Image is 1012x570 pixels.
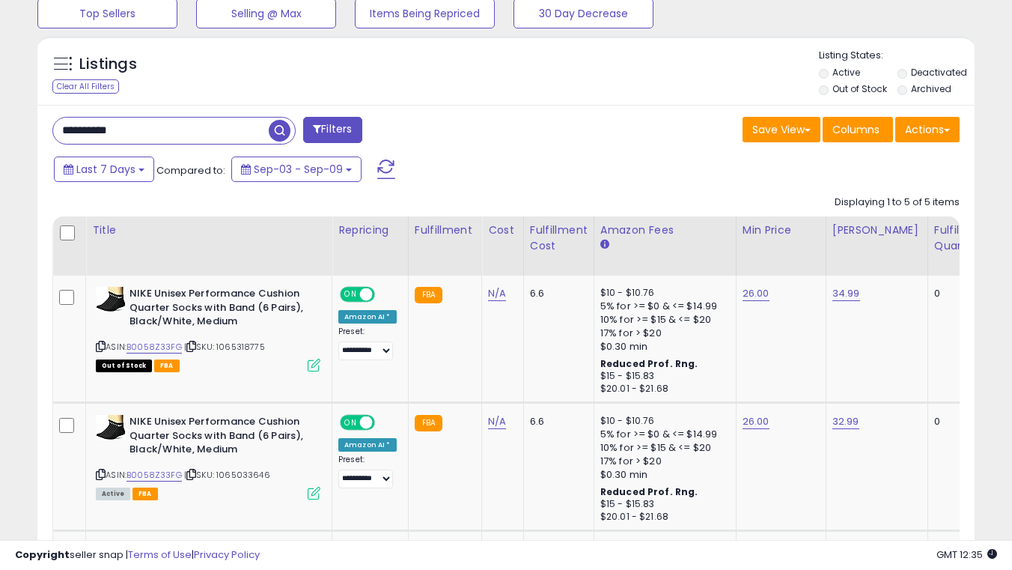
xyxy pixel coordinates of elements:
a: Terms of Use [128,548,192,562]
div: 6.6 [530,415,582,428]
div: ASIN: [96,415,320,498]
span: Last 7 Days [76,162,135,177]
div: Fulfillable Quantity [934,222,986,254]
span: FBA [132,488,158,500]
div: Amazon Fees [600,222,730,238]
a: 26.00 [743,414,769,429]
span: Columns [832,122,880,137]
span: Compared to: [156,163,225,178]
span: ON [341,288,360,301]
button: Actions [895,117,960,142]
a: 32.99 [832,414,859,429]
div: $10 - $10.76 [600,287,725,300]
b: NIKE Unisex Performance Cushion Quarter Socks with Band (6 Pairs), Black/White, Medium [129,287,311,333]
b: NIKE Unisex Performance Cushion Quarter Socks with Band (6 Pairs), Black/White, Medium [129,415,311,461]
img: 41RESoH4DaL._SL40_.jpg [96,287,126,312]
div: Preset: [338,455,397,488]
div: $0.30 min [600,468,725,482]
span: | SKU: 1065033646 [184,469,270,481]
small: Amazon Fees. [600,238,609,252]
div: 5% for >= $0 & <= $14.99 [600,300,725,313]
div: 0 [934,287,981,300]
div: Clear All Filters [52,79,119,94]
span: ON [341,416,360,429]
span: Sep-03 - Sep-09 [254,162,343,177]
div: $10 - $10.76 [600,415,725,428]
label: Deactivated [911,66,967,79]
div: Fulfillment Cost [530,222,588,254]
div: 6.6 [530,287,582,300]
a: 34.99 [832,286,860,301]
div: seller snap | | [15,548,260,563]
b: Reduced Prof. Rng. [600,357,698,370]
img: 41RESoH4DaL._SL40_.jpg [96,415,126,440]
small: FBA [415,415,442,431]
span: FBA [154,360,180,372]
p: Listing States: [819,49,975,63]
button: Filters [303,117,362,143]
div: 17% for > $20 [600,455,725,468]
a: N/A [488,414,506,429]
div: Min Price [743,222,820,238]
b: Reduced Prof. Rng. [600,485,698,498]
span: OFF [373,288,397,301]
a: 26.00 [743,286,769,301]
button: Sep-03 - Sep-09 [231,157,362,182]
button: Last 7 Days [54,157,154,182]
div: [PERSON_NAME] [832,222,921,238]
div: Fulfillment [415,222,475,238]
div: $20.01 - $21.68 [600,511,725,524]
label: Archived [911,82,951,95]
div: Preset: [338,327,397,360]
div: Displaying 1 to 5 of 5 items [835,195,960,210]
span: 2025-09-17 12:35 GMT [936,548,997,562]
div: $15 - $15.83 [600,370,725,383]
span: | SKU: 1065318775 [184,341,265,353]
button: Columns [823,117,893,142]
span: All listings that are currently out of stock and unavailable for purchase on Amazon [96,360,152,372]
div: 10% for >= $15 & <= $20 [600,313,725,327]
a: Privacy Policy [194,548,260,562]
div: $0.30 min [600,340,725,354]
div: 5% for >= $0 & <= $14.99 [600,428,725,441]
div: $20.01 - $21.68 [600,383,725,395]
div: Amazon AI * [338,438,397,452]
div: Title [92,222,326,238]
a: N/A [488,286,506,301]
div: 0 [934,415,981,428]
div: 10% for >= $15 & <= $20 [600,441,725,455]
a: B0058Z33FG [127,469,182,482]
a: B0058Z33FG [127,341,182,354]
h5: Listings [79,54,137,75]
label: Active [832,66,860,79]
div: $15 - $15.83 [600,498,725,511]
div: Amazon AI * [338,310,397,324]
div: Cost [488,222,517,238]
label: Out of Stock [832,82,887,95]
button: Save View [743,117,820,142]
strong: Copyright [15,548,70,562]
div: ASIN: [96,287,320,370]
span: OFF [373,416,397,429]
span: All listings currently available for purchase on Amazon [96,488,130,500]
div: 17% for > $20 [600,327,725,340]
small: FBA [415,287,442,303]
div: Repricing [338,222,402,238]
